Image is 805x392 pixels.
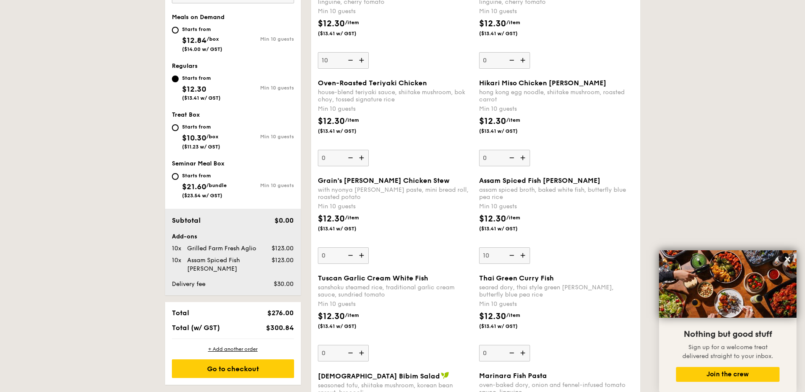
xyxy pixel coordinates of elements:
div: Add-ons [172,232,294,241]
div: Min 10 guests [233,36,294,42]
div: Min 10 guests [479,7,634,16]
span: $10.30 [182,133,206,143]
span: $21.60 [182,182,206,191]
img: icon-reduce.1d2dbef1.svg [343,52,356,68]
img: DSC07876-Edit02-Large.jpeg [659,250,797,318]
span: $12.30 [182,84,206,94]
img: icon-reduce.1d2dbef1.svg [343,150,356,166]
span: $12.30 [479,311,506,322]
button: Join the crew [676,367,780,382]
span: $12.30 [479,19,506,29]
span: Meals on Demand [172,14,224,21]
div: Min 10 guests [318,300,472,308]
div: sanshoku steamed rice, traditional garlic cream sauce, sundried tomato [318,284,472,298]
span: Assam Spiced Fish [PERSON_NAME] [479,176,600,185]
span: Seminar Meal Box [172,160,224,167]
span: Regulars [172,62,198,70]
span: ($14.00 w/ GST) [182,46,222,52]
span: /box [206,134,219,140]
span: Total (w/ GST) [172,324,220,332]
span: $123.00 [272,245,294,252]
div: Grilled Farm Fresh Aglio [184,244,261,253]
span: /item [506,215,520,221]
span: /item [506,20,520,25]
input: Honey Duo Mustard Chickenhouse-blend mustard, maple soy baked potato, linguine, cherry tomatoMin ... [479,52,530,69]
div: assam spiced broth, baked white fish, butterfly blue pea rice [479,186,634,201]
span: /item [345,20,359,25]
div: Min 10 guests [479,202,634,211]
div: Min 10 guests [318,7,472,16]
img: icon-add.58712e84.svg [517,345,530,361]
img: icon-vegan.f8ff3823.svg [441,372,449,379]
img: icon-reduce.1d2dbef1.svg [505,345,517,361]
span: Total [172,309,189,317]
div: Min 10 guests [233,85,294,91]
div: Starts from [182,26,222,33]
div: Starts from [182,75,221,81]
input: Tuscan Garlic Cream White Fishsanshoku steamed rice, traditional garlic cream sauce, sundried tom... [318,345,369,361]
span: [DEMOGRAPHIC_DATA] Bibim Salad [318,372,440,380]
span: Sign up for a welcome treat delivered straight to your inbox. [682,344,773,360]
img: icon-reduce.1d2dbef1.svg [343,345,356,361]
div: + Add another order [172,346,294,353]
span: Delivery fee [172,280,205,288]
span: /item [506,117,520,123]
span: Grain's [PERSON_NAME] Chicken Stew [318,176,449,185]
img: icon-add.58712e84.svg [356,247,369,263]
div: hong kong egg noodle, shiitake mushroom, roasted carrot [479,89,634,103]
button: Close [781,252,794,266]
input: Grilled Farm Fresh Aglioindian inspired cajun chicken, supergarlicfied oiled linguine, cherry tom... [318,52,369,69]
div: house-blend teriyaki sauce, shiitake mushroom, bok choy, tossed signature rice [318,89,472,103]
input: Starts from$12.30($13.41 w/ GST)Min 10 guests [172,76,179,82]
span: ($13.41 w/ GST) [318,225,376,232]
span: /box [207,36,219,42]
input: Starts from$12.84/box($14.00 w/ GST)Min 10 guests [172,27,179,34]
span: Oven-Roasted Teriyaki Chicken [318,79,427,87]
span: ($13.41 w/ GST) [479,30,537,37]
input: Assam Spiced Fish [PERSON_NAME]assam spiced broth, baked white fish, butterfly blue pea riceMin 1... [479,247,530,264]
span: $0.00 [275,216,294,224]
span: /item [506,312,520,318]
div: Min 10 guests [233,134,294,140]
div: Starts from [182,123,220,130]
span: ($13.41 w/ GST) [479,128,537,134]
span: /item [345,312,359,318]
img: icon-add.58712e84.svg [356,345,369,361]
div: Starts from [182,172,227,179]
span: Thai Green Curry Fish [479,274,554,282]
span: ($13.41 w/ GST) [182,95,221,101]
div: Min 10 guests [479,105,634,113]
img: icon-reduce.1d2dbef1.svg [505,150,517,166]
span: ($13.41 w/ GST) [479,323,537,330]
span: ($13.41 w/ GST) [318,323,376,330]
img: icon-add.58712e84.svg [517,247,530,263]
input: Thai Green Curry Fishseared dory, thai style green [PERSON_NAME], butterfly blue pea riceMin 10 g... [479,345,530,361]
div: with nyonya [PERSON_NAME] paste, mini bread roll, roasted potato [318,186,472,201]
img: icon-reduce.1d2dbef1.svg [505,247,517,263]
div: Min 10 guests [318,202,472,211]
span: Hikari Miso Chicken [PERSON_NAME] [479,79,606,87]
input: Grain's [PERSON_NAME] Chicken Stewwith nyonya [PERSON_NAME] paste, mini bread roll, roasted potat... [318,247,369,264]
span: $12.30 [318,19,345,29]
img: icon-add.58712e84.svg [517,150,530,166]
span: $12.30 [318,214,345,224]
img: icon-add.58712e84.svg [356,52,369,68]
div: 10x [168,244,184,253]
img: icon-reduce.1d2dbef1.svg [505,52,517,68]
span: $12.84 [182,36,207,45]
img: icon-add.58712e84.svg [356,150,369,166]
span: $276.00 [267,309,294,317]
span: $12.30 [479,116,506,126]
span: Tuscan Garlic Cream White Fish [318,274,428,282]
span: ($23.54 w/ GST) [182,193,222,199]
span: ($11.23 w/ GST) [182,144,220,150]
span: /item [345,117,359,123]
span: ($13.41 w/ GST) [318,128,376,134]
span: Nothing but good stuff [684,329,772,339]
span: $300.84 [266,324,294,332]
span: Treat Box [172,111,200,118]
div: Min 10 guests [318,105,472,113]
input: Starts from$21.60/bundle($23.54 w/ GST)Min 10 guests [172,173,179,180]
div: Min 10 guests [479,300,634,308]
img: icon-add.58712e84.svg [517,52,530,68]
